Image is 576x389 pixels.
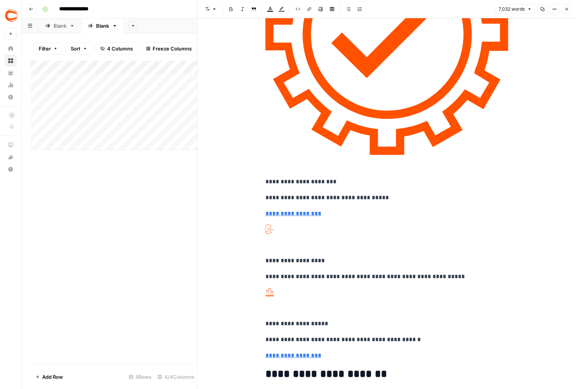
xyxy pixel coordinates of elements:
button: Freeze Columns [141,43,197,55]
button: Help + Support [5,163,17,175]
a: Blank [39,18,81,33]
span: 4 Columns [107,45,133,52]
a: Home [5,43,17,55]
button: Filter [34,43,63,55]
div: What's new? [5,151,16,163]
button: Add Row [31,371,68,383]
a: Browse [5,55,17,67]
button: What's new? [5,151,17,163]
a: Blank [81,18,124,33]
a: Settings [5,91,17,103]
span: Filter [39,45,51,52]
div: 4/4 Columns [155,371,197,383]
button: 4 Columns [95,43,138,55]
img: apps_1.svg [265,225,275,234]
div: Blank [96,22,109,30]
div: Blank [54,22,66,30]
img: performance-icon.svg [265,288,275,297]
a: AirOps Academy [5,139,17,151]
img: Covers Logo [5,9,18,22]
span: 7,032 words [499,6,525,13]
span: Freeze Columns [153,45,192,52]
button: Sort [66,43,92,55]
button: Workspace: Covers [5,6,17,25]
div: 5 Rows [126,371,155,383]
span: Add Row [42,373,63,381]
button: 7,032 words [495,4,535,14]
a: Usage [5,79,17,91]
span: Sort [71,45,80,52]
a: Your Data [5,67,17,79]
